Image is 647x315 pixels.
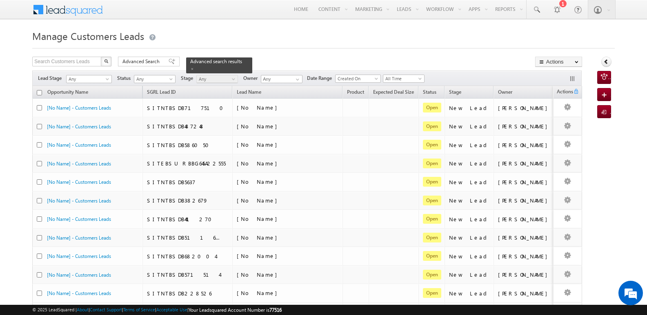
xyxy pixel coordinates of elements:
a: [No Name] - Customers Leads [47,142,111,148]
span: Open [423,214,441,224]
a: [No Name] - Customers Leads [47,105,111,111]
div: SITNTBSDB441270 [147,216,229,223]
a: [No Name] - Customers Leads [47,290,111,296]
span: [No Name] [237,160,281,167]
div: SITNTBSDB382679 [147,197,229,204]
a: [No Name] - Customers Leads [47,161,111,167]
div: SITNTBSDB5637 [147,178,229,186]
input: Type to Search [261,75,302,83]
span: SGRL Lead ID [147,89,176,95]
div: New Lead [449,253,490,260]
a: Stage [445,88,465,98]
span: Open [423,103,441,112]
a: Any [196,75,238,83]
span: [No Name] [237,234,281,241]
div: SITNTBSDB717510 [147,104,229,112]
a: Expected Deal Size [369,88,418,98]
span: [No Name] [237,197,281,204]
div: [PERSON_NAME] [498,104,551,112]
span: [No Name] [237,178,281,185]
a: Any [66,75,112,83]
div: [PERSON_NAME] [498,123,551,130]
span: [No Name] [237,123,281,130]
a: [No Name] - Customers Leads [47,179,111,185]
div: SITNTBSDB487248 [147,123,229,130]
div: [PERSON_NAME] [498,253,551,260]
span: [No Name] [237,104,281,111]
a: Contact Support [90,307,122,312]
div: [PERSON_NAME] [498,271,551,278]
span: Open [423,159,441,168]
a: [No Name] - Customers Leads [47,272,111,278]
span: Opportunity Name [47,89,88,95]
div: [PERSON_NAME] [498,290,551,297]
div: SITNTBSDB571514 [147,271,229,278]
a: Created On [335,75,381,83]
a: [No Name] - Customers Leads [47,253,111,259]
span: Stage [449,89,461,95]
span: [No Name] [237,271,281,278]
span: Owner [243,75,261,82]
a: Terms of Service [123,307,155,312]
span: Lead Name [233,88,265,98]
span: Owner [498,89,512,95]
div: [PERSON_NAME] [498,216,551,223]
div: [PERSON_NAME] [498,141,551,149]
span: Open [423,196,441,205]
span: Actions [554,87,573,98]
input: Check all records [37,90,42,95]
a: All Time [383,75,425,83]
img: Search [104,59,108,63]
span: Any [67,75,109,83]
span: Open [423,121,441,131]
a: [No Name] - Customers Leads [47,198,111,204]
div: New Lead [449,123,490,130]
span: Any [197,75,236,83]
div: New Lead [449,197,490,204]
span: Any [134,75,173,83]
div: New Lead [449,234,490,241]
div: SITNTBSDB586050 [147,141,229,149]
span: [No Name] [237,215,281,222]
a: [No Name] - Customers Leads [47,235,111,241]
span: Open [423,233,441,242]
div: SITNTBSDB682004 [147,253,229,260]
div: New Lead [449,141,490,149]
span: Advanced Search [122,58,162,65]
span: Created On [336,75,378,82]
span: Status [117,75,134,82]
div: SITNTBSDB511614 [147,234,229,241]
a: Opportunity Name [43,88,92,98]
span: Date Range [307,75,335,82]
span: Open [423,270,441,280]
span: [No Name] [237,252,281,259]
span: Manage Customers Leads [32,29,144,42]
div: [PERSON_NAME] [498,234,551,241]
button: Actions [535,57,582,67]
span: Open [423,140,441,150]
span: Open [423,251,441,261]
span: Stage [181,75,196,82]
span: Open [423,177,441,187]
span: Product [347,89,364,95]
div: New Lead [449,271,490,278]
span: [No Name] [237,141,281,148]
a: [No Name] - Customers Leads [47,123,111,130]
div: SITNTBSDB228526 [147,290,229,297]
span: Open [423,288,441,298]
a: SGRL Lead ID [143,88,180,98]
span: [No Name] [237,289,281,296]
a: Any [134,75,176,83]
a: Show All Items [291,75,302,84]
div: New Lead [449,160,490,167]
span: All Time [383,75,422,82]
div: [PERSON_NAME] [498,160,551,167]
span: © 2025 LeadSquared | | | | | [32,306,282,314]
div: New Lead [449,216,490,223]
div: New Lead [449,178,490,186]
span: 77516 [269,307,282,313]
span: Your Leadsquared Account Number is [189,307,282,313]
span: Lead Stage [38,75,65,82]
div: [PERSON_NAME] [498,197,551,204]
a: About [77,307,89,312]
